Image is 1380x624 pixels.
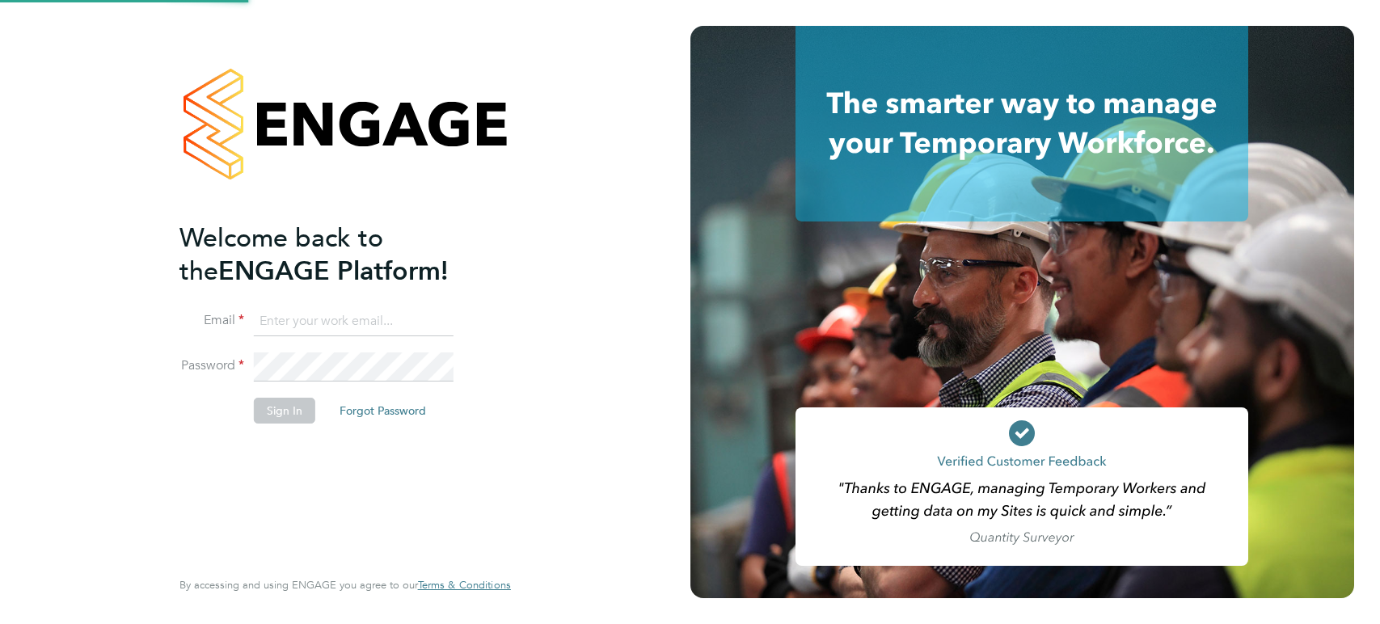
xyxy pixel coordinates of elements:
[254,398,315,424] button: Sign In
[179,578,511,592] span: By accessing and using ENGAGE you agree to our
[179,221,495,288] h2: ENGAGE Platform!
[254,307,454,336] input: Enter your work email...
[179,357,244,374] label: Password
[418,579,511,592] a: Terms & Conditions
[327,398,439,424] button: Forgot Password
[418,578,511,592] span: Terms & Conditions
[179,312,244,329] label: Email
[179,222,383,287] span: Welcome back to the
